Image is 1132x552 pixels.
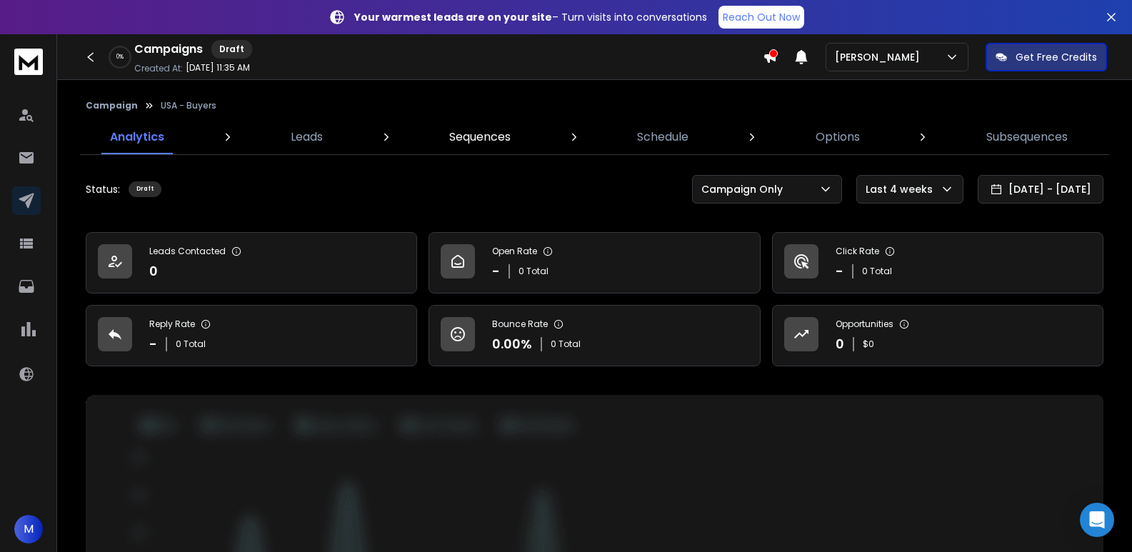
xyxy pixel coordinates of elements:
p: 0 Total [519,266,549,277]
a: Reach Out Now [718,6,804,29]
a: Subsequences [978,120,1076,154]
p: Subsequences [986,129,1068,146]
p: 0 % [116,53,124,61]
p: Campaign Only [701,182,788,196]
p: Options [816,129,860,146]
p: – Turn visits into conversations [354,10,707,24]
a: Opportunities0$0 [772,305,1103,366]
p: 0.00 % [492,334,532,354]
p: Open Rate [492,246,537,257]
button: Campaign [86,100,138,111]
p: [PERSON_NAME] [835,50,926,64]
p: - [836,261,843,281]
p: Leads [291,129,323,146]
div: Draft [211,40,252,59]
a: Bounce Rate0.00%0 Total [429,305,760,366]
p: USA - Buyers [161,100,216,111]
h1: Campaigns [134,41,203,58]
button: [DATE] - [DATE] [978,175,1103,204]
p: Opportunities [836,318,893,330]
p: Created At: [134,63,183,74]
a: Reply Rate-0 Total [86,305,417,366]
p: Sequences [449,129,511,146]
a: Click Rate-0 Total [772,232,1103,293]
p: Get Free Credits [1016,50,1097,64]
button: M [14,515,43,543]
img: logo [14,49,43,75]
a: Leads [282,120,331,154]
a: Open Rate-0 Total [429,232,760,293]
a: Sequences [441,120,519,154]
p: Analytics [110,129,164,146]
p: Leads Contacted [149,246,226,257]
a: Analytics [101,120,173,154]
p: Reply Rate [149,318,195,330]
a: Schedule [628,120,697,154]
p: 0 Total [862,266,892,277]
p: - [149,334,157,354]
p: - [492,261,500,281]
p: Bounce Rate [492,318,548,330]
a: Options [807,120,868,154]
a: Leads Contacted0 [86,232,417,293]
p: [DATE] 11:35 AM [186,62,250,74]
p: Reach Out Now [723,10,800,24]
p: Click Rate [836,246,879,257]
p: Schedule [637,129,688,146]
strong: Your warmest leads are on your site [354,10,552,24]
p: $ 0 [863,338,874,350]
p: 0 [149,261,158,281]
div: Open Intercom Messenger [1080,503,1114,537]
div: Draft [129,181,161,197]
p: Status: [86,182,120,196]
p: 0 Total [551,338,581,350]
p: 0 Total [176,338,206,350]
button: Get Free Credits [986,43,1107,71]
p: 0 [836,334,844,354]
p: Last 4 weeks [866,182,938,196]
